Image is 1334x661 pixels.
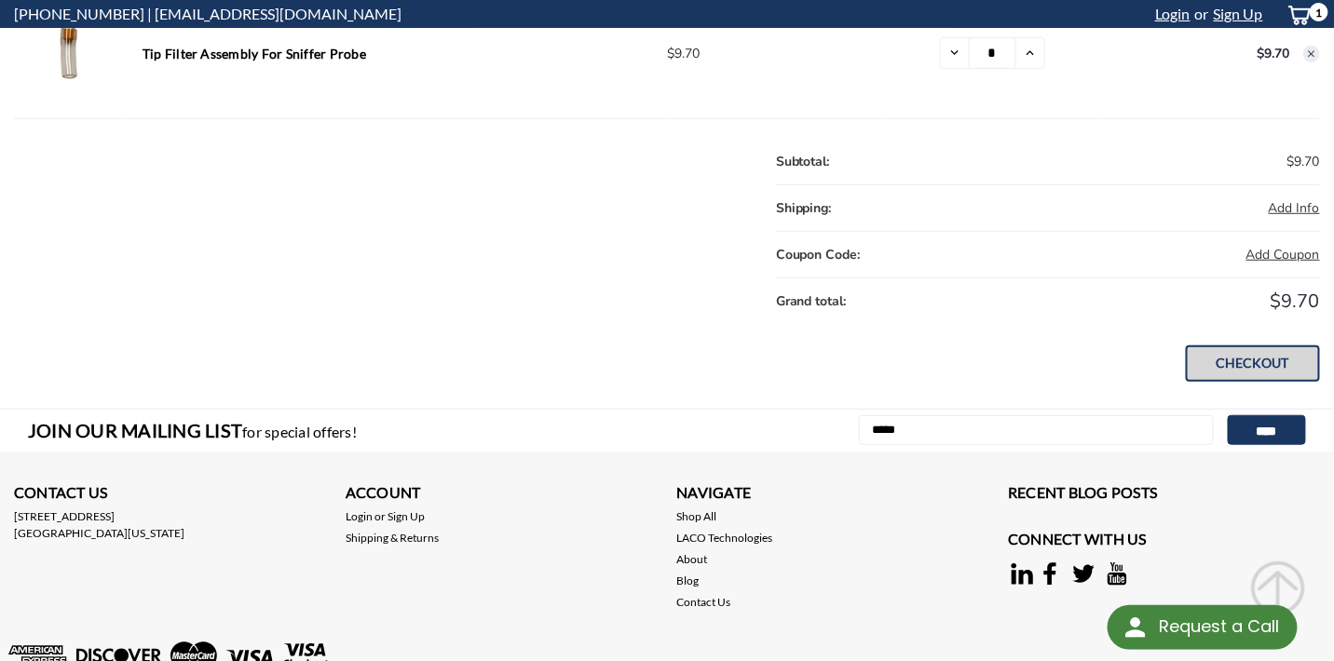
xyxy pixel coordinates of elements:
svg: submit [1250,560,1306,616]
strong: Grand total: [776,292,847,310]
h3: Navigate [677,481,989,508]
a: Sign Up [388,508,425,525]
address: [STREET_ADDRESS] [GEOGRAPHIC_DATA][US_STATE] [14,508,326,542]
button: Add Info [1269,198,1320,218]
a: Tip Filter Assembly for Sniffer Probe [143,46,366,61]
span: Add Info [1269,199,1320,217]
span: $9.70 [1287,153,1320,170]
span: or [1191,5,1209,22]
span: 1 [1310,3,1328,21]
input: Tip Filter Assembly for Sniffer Probe [970,37,1015,69]
div: Scroll Back to Top [1250,560,1306,616]
strong: $9.70 [1258,45,1290,62]
a: Contact Us [677,594,731,611]
a: Shop All [677,508,717,525]
strong: Coupon Code: [776,246,861,263]
h3: Connect with Us [1008,528,1320,555]
a: cart-preview-dropdown [1273,1,1320,28]
h3: Join Our Mailing List [28,410,366,452]
h3: Contact Us [14,481,326,508]
img: round button [1121,613,1150,642]
div: Request a Call [1159,605,1279,648]
a: LACO Technologies [677,530,773,546]
strong: Shipping: [776,199,832,217]
span: $9.70 [1271,289,1320,314]
strong: Subtotal: [776,153,830,170]
a: Shipping & Returns [346,530,439,546]
div: Request a Call [1108,605,1298,650]
a: Blog [677,573,700,589]
span: $9.70 [667,45,700,62]
a: Login [346,508,373,525]
h3: Account [346,481,658,508]
span: or [363,508,397,525]
a: About [677,551,708,568]
h3: Recent Blog Posts [1008,481,1320,508]
button: Add Coupon [1246,245,1320,264]
button: Remove Tip Filter Assembly for Sniffer Probe from cart [1303,46,1320,62]
a: Checkout [1186,345,1320,383]
span: for special offers! [242,423,357,440]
